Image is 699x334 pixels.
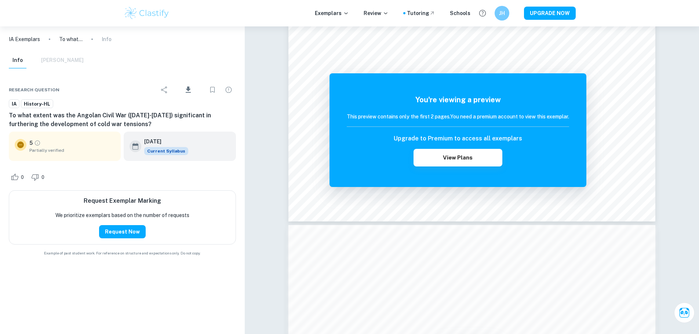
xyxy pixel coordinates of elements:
[205,82,220,97] div: Bookmark
[407,9,435,17] a: Tutoring
[102,35,112,43] p: Info
[476,7,489,19] button: Help and Feedback
[17,174,28,181] span: 0
[450,9,470,17] a: Schools
[315,9,349,17] p: Exemplars
[524,7,576,20] button: UPGRADE NOW
[414,149,502,166] button: View Plans
[9,87,59,93] span: Research question
[124,6,170,21] img: Clastify logo
[99,225,146,238] button: Request Now
[144,147,188,155] div: This exemplar is based on the current syllabus. Feel free to refer to it for inspiration/ideas wh...
[9,52,26,69] button: Info
[364,9,389,17] p: Review
[144,147,188,155] span: Current Syllabus
[221,82,236,97] div: Report issue
[55,211,189,219] p: We prioritize exemplars based on the number of requests
[37,174,48,181] span: 0
[173,80,204,99] div: Download
[394,134,522,143] h6: Upgrade to Premium to access all exemplars
[495,6,509,21] button: JH
[157,82,172,97] div: Share
[9,99,19,109] a: IA
[34,140,41,146] a: Grade partially verified
[9,35,40,43] a: IA Exemplars
[9,250,236,256] span: Example of past student work. For reference on structure and expectations only. Do not copy.
[21,100,53,108] span: History-HL
[84,197,161,205] h6: Request Exemplar Marking
[674,302,695,323] button: Ask Clai
[29,171,48,183] div: Dislike
[29,147,115,154] span: Partially verified
[347,94,569,105] h5: You're viewing a preview
[144,137,182,146] h6: [DATE]
[21,99,53,109] a: History-HL
[498,9,506,17] h6: JH
[347,113,569,121] h6: This preview contains only the first 2 pages. You need a premium account to view this exemplar.
[29,139,33,147] p: 5
[9,111,236,129] h6: To what extent was the Angolan Civil War ([DATE]-[DATE]) significant in furthering the developmen...
[9,100,19,108] span: IA
[59,35,83,43] p: To what extent was the Angolan Civil War ([DATE]-[DATE]) significant in furthering the developmen...
[9,171,28,183] div: Like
